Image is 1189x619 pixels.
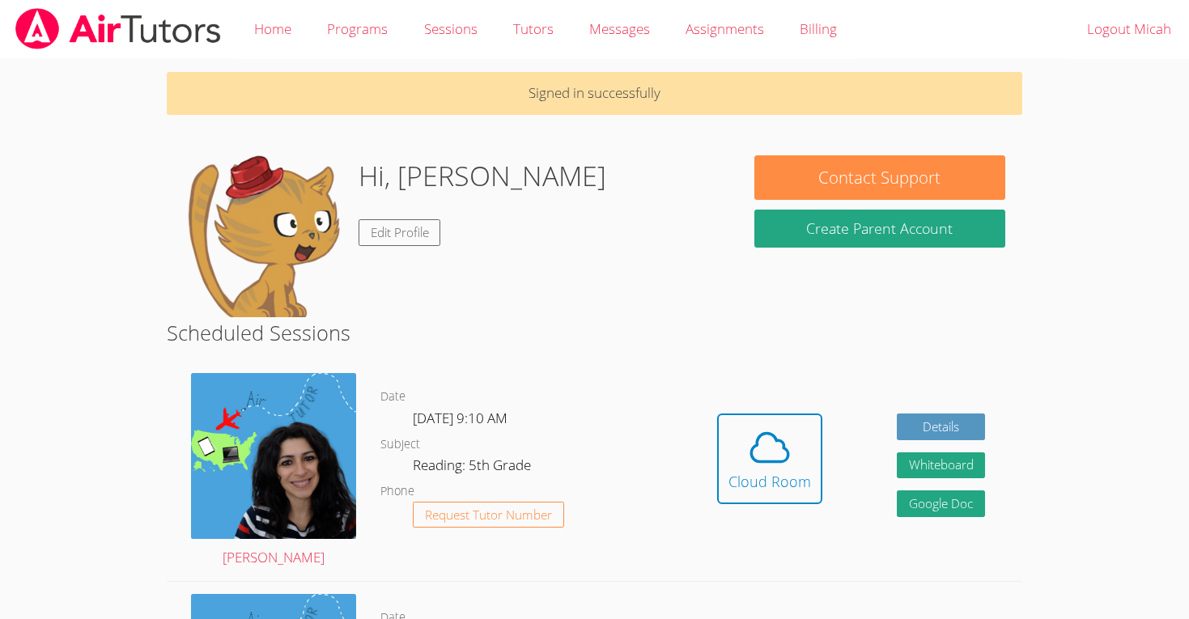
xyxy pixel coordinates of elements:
[728,470,811,493] div: Cloud Room
[413,409,507,427] span: [DATE] 9:10 AM
[359,219,441,246] a: Edit Profile
[380,481,414,502] dt: Phone
[413,502,564,528] button: Request Tutor Number
[191,373,356,538] img: air%20tutor%20avatar.png
[380,387,406,407] dt: Date
[754,155,1005,200] button: Contact Support
[191,373,356,569] a: [PERSON_NAME]
[897,452,986,479] button: Whiteboard
[167,72,1023,115] p: Signed in successfully
[184,155,346,317] img: default.png
[897,490,986,517] a: Google Doc
[897,413,986,440] a: Details
[413,454,534,481] dd: Reading: 5th Grade
[754,210,1005,248] button: Create Parent Account
[359,155,606,197] h1: Hi, [PERSON_NAME]
[380,435,420,455] dt: Subject
[589,19,650,38] span: Messages
[167,317,1023,348] h2: Scheduled Sessions
[14,8,223,49] img: airtutors_banner-c4298cdbf04f3fff15de1276eac7730deb9818008684d7c2e4769d2f7ddbe033.png
[425,509,552,521] span: Request Tutor Number
[717,413,822,504] button: Cloud Room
